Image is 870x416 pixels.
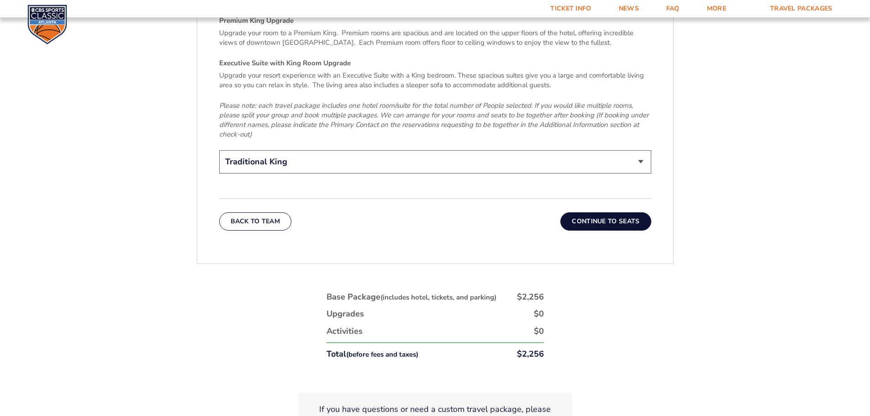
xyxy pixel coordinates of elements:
[219,101,649,139] em: Please note: each travel package includes one hotel room/suite for the total number of People sel...
[327,348,418,360] div: Total
[219,212,292,231] button: Back To Team
[534,326,544,337] div: $0
[380,293,496,302] small: (includes hotel, tickets, and parking)
[560,212,651,231] button: Continue To Seats
[27,5,67,44] img: CBS Sports Classic
[327,291,496,303] div: Base Package
[517,291,544,303] div: $2,256
[517,348,544,360] div: $2,256
[346,350,418,359] small: (before fees and taxes)
[327,326,363,337] div: Activities
[219,16,651,26] h4: Premium King Upgrade
[327,308,364,320] div: Upgrades
[219,58,651,68] h4: Executive Suite with King Room Upgrade
[534,308,544,320] div: $0
[219,71,651,90] p: Upgrade your resort experience with an Executive Suite with a King bedroom. These spacious suites...
[219,28,651,47] p: Upgrade your room to a Premium King. Premium rooms are spacious and are located on the upper floo...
